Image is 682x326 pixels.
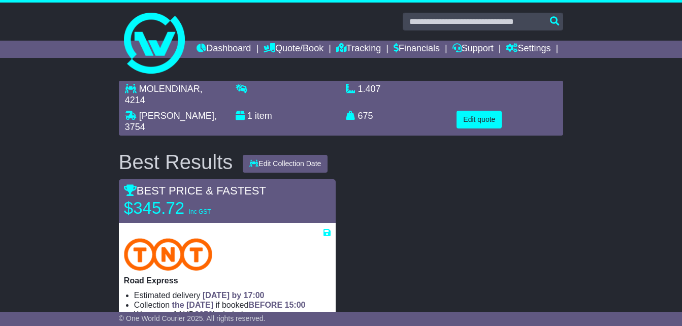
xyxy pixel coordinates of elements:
span: © One World Courier 2025. All rights reserved. [119,314,266,322]
span: $ [194,310,213,319]
span: , 4214 [125,84,203,105]
p: $345.72 [124,198,251,218]
a: Support [452,41,494,58]
span: MOLENDINAR [139,84,200,94]
span: inc GST [189,208,211,215]
span: 250 [199,310,213,319]
a: Financials [394,41,440,58]
li: Collection [134,300,331,310]
span: 1.407 [358,84,381,94]
a: Tracking [336,41,381,58]
span: the [DATE] [172,301,213,309]
a: Settings [506,41,550,58]
div: Best Results [114,151,238,173]
span: 675 [358,111,373,121]
span: 15:00 [285,301,306,309]
span: BEST PRICE & FASTEST [124,184,266,197]
button: Edit Collection Date [243,155,328,173]
a: Dashboard [197,41,251,58]
button: Edit quote [457,111,502,128]
img: TNT Domestic: Road Express [124,238,212,271]
a: Quote/Book [264,41,323,58]
span: item [255,111,272,121]
p: Road Express [124,276,331,285]
li: Warranty of AUD included. [134,310,331,319]
span: [DATE] by 17:00 [203,291,265,300]
span: if booked [172,301,306,309]
span: 1 [247,111,252,121]
span: , 3754 [125,111,217,132]
span: [PERSON_NAME] [139,111,214,121]
li: Estimated delivery [134,290,331,300]
span: BEFORE [248,301,282,309]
